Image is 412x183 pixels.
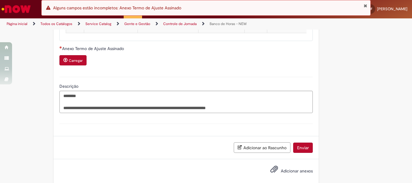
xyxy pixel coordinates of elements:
[363,3,367,8] button: Fechar Notificação
[369,7,372,11] span: LF
[210,21,247,26] a: Banco de Horas - NEW
[59,46,62,49] span: Necessários
[5,18,270,30] ul: Trilhas de página
[53,5,181,11] span: Alguns campos estão incompletos: Anexo Termo de Ajuste Assinado
[59,84,80,89] span: Descrição
[293,143,313,153] button: Enviar
[85,21,111,26] a: Service Catalog
[163,21,197,26] a: Controle de Jornada
[234,142,290,153] button: Adicionar ao Rascunho
[59,55,87,65] button: Carregar anexo de Anexo Termo de Ajuste Assinado Required
[59,91,313,113] textarea: Descrição
[69,58,83,63] small: Carregar
[377,6,407,11] span: [PERSON_NAME]
[269,164,280,178] button: Adicionar anexos
[124,21,150,26] a: Gente e Gestão
[281,168,313,174] span: Adicionar anexos
[62,46,125,51] span: Anexo Termo de Ajuste Assinado
[40,21,72,26] a: Todos os Catálogos
[7,21,27,26] a: Página inicial
[1,3,32,15] img: ServiceNow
